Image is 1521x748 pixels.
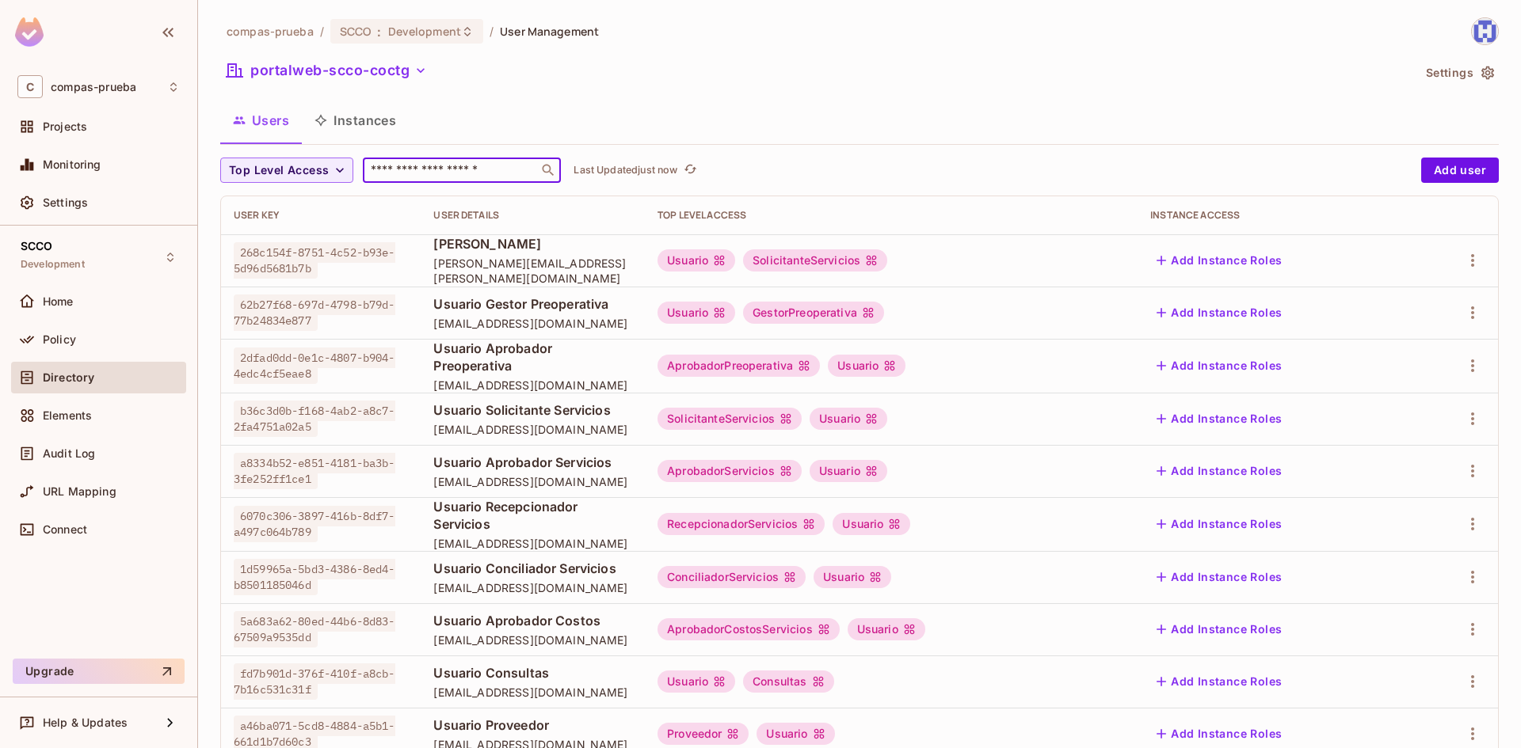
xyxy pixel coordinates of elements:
[433,580,632,595] span: [EMAIL_ADDRESS][DOMAIN_NAME]
[43,447,95,460] span: Audit Log
[433,256,632,286] span: [PERSON_NAME][EMAIL_ADDRESS][PERSON_NAME][DOMAIN_NAME]
[1150,300,1288,325] button: Add Instance Roles
[234,401,395,437] span: b36c3d0b-f168-4ab2-a8c7-2fa4751a02a5
[658,408,802,430] div: SolicitanteServicios
[1472,18,1498,44] img: gcarrillo@compas.com.co
[658,670,735,693] div: Usuario
[43,158,101,171] span: Monitoring
[43,409,92,422] span: Elements
[1150,209,1400,222] div: Instance Access
[433,560,632,577] span: Usuario Conciliador Servicios
[433,235,632,252] span: [PERSON_NAME]
[490,24,494,39] li: /
[658,249,735,271] div: Usuario
[43,371,94,384] span: Directory
[13,659,185,684] button: Upgrade
[574,164,677,177] p: Last Updated just now
[15,17,44,47] img: SReyMgAAAABJRU5ErkJggg==
[433,316,632,331] span: [EMAIL_ADDRESS][DOMAIN_NAME]
[388,24,461,39] span: Development
[234,242,395,279] span: 268c154f-8751-4c52-b93e-5d96d5681b7b
[743,670,833,693] div: Consultas
[43,295,74,308] span: Home
[433,716,632,734] span: Usuario Proveedor
[43,485,116,498] span: URL Mapping
[828,355,905,377] div: Usuario
[1420,60,1499,85] button: Settings
[1150,248,1288,273] button: Add Instance Roles
[814,566,891,588] div: Usuario
[43,196,88,209] span: Settings
[234,209,408,222] div: User Key
[677,161,700,180] span: Click to refresh data
[320,24,324,39] li: /
[658,302,735,324] div: Usuario
[433,498,632,533] span: Usuario Recepcionador Servicios
[21,258,85,271] span: Development
[1150,669,1288,694] button: Add Instance Roles
[21,240,53,252] span: SCCO
[433,209,632,222] div: User Details
[1150,511,1288,537] button: Add Instance Roles
[684,162,697,178] span: refresh
[1421,158,1499,183] button: Add user
[433,632,632,647] span: [EMAIL_ADDRESS][DOMAIN_NAME]
[17,75,43,98] span: C
[810,460,887,482] div: Usuario
[433,612,632,629] span: Usuario Aprobador Costos
[658,618,840,640] div: AprobadorCostosServicios
[220,58,433,83] button: portalweb-scco-coctg
[658,513,825,535] div: RecepcionadorServicios
[43,120,87,133] span: Projects
[43,333,76,346] span: Policy
[757,723,834,745] div: Usuario
[680,161,700,180] button: refresh
[433,454,632,471] span: Usuario Aprobador Servicios
[220,101,302,140] button: Users
[658,209,1125,222] div: Top Level Access
[227,24,314,39] span: the active workspace
[1150,406,1288,431] button: Add Instance Roles
[848,618,925,640] div: Usuario
[810,408,887,430] div: Usuario
[51,81,136,93] span: Workspace: compas-prueba
[229,161,329,180] span: Top Level Access
[234,611,395,647] span: 5a683a62-80ed-44b6-8d83-67509a9535dd
[743,302,884,324] div: GestorPreoperativa
[220,158,353,183] button: Top Level Access
[234,347,395,384] span: 2dfad0dd-0e1c-4807-b904-4edc4cf5eae8
[43,523,87,536] span: Connect
[376,25,382,38] span: :
[43,716,128,729] span: Help & Updates
[1150,721,1288,746] button: Add Instance Roles
[433,401,632,419] span: Usuario Solicitante Servicios
[743,249,887,271] div: SolicitanteServicios
[234,453,395,489] span: a8334b52-e851-4181-ba3b-3fe252ff1ce1
[234,506,395,542] span: 6070c306-3897-416b-8df7-a497c064b789
[234,294,395,331] span: 62b27f68-697d-4798-b79d-77b24834e877
[433,295,632,313] span: Usuario Gestor Preoperativa
[1150,564,1288,590] button: Add Instance Roles
[658,355,820,377] div: AprobadorPreoperativa
[833,513,910,535] div: Usuario
[433,536,632,551] span: [EMAIL_ADDRESS][DOMAIN_NAME]
[1150,458,1288,484] button: Add Instance Roles
[433,474,632,489] span: [EMAIL_ADDRESS][DOMAIN_NAME]
[340,24,372,39] span: SCCO
[658,723,749,745] div: Proveedor
[234,663,395,700] span: fd7b901d-376f-410f-a8cb-7b16c531c31f
[433,340,632,374] span: Usuario Aprobador Preoperativa
[433,685,632,700] span: [EMAIL_ADDRESS][DOMAIN_NAME]
[433,422,632,437] span: [EMAIL_ADDRESS][DOMAIN_NAME]
[302,101,409,140] button: Instances
[500,24,599,39] span: User Management
[1150,353,1288,378] button: Add Instance Roles
[1150,617,1288,642] button: Add Instance Roles
[433,378,632,393] span: [EMAIL_ADDRESS][DOMAIN_NAME]
[433,664,632,682] span: Usuario Consultas
[234,559,395,595] span: 1d59965a-5bd3-4386-8ed4-b8501185046d
[658,566,806,588] div: ConciliadorServicios
[658,460,802,482] div: AprobadorServicios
